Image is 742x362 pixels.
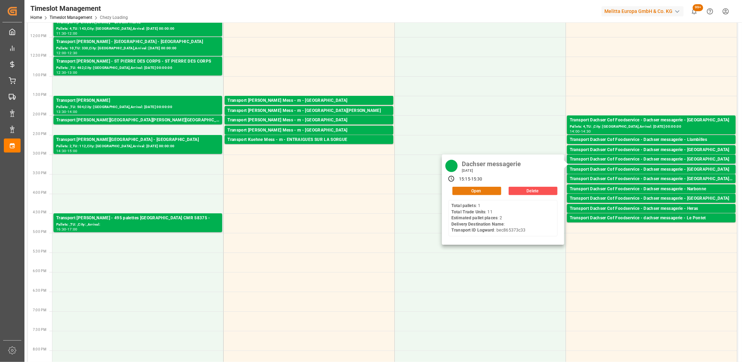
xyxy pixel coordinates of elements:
div: 14:30 [581,130,591,133]
div: Transport [PERSON_NAME] [56,97,219,104]
div: Pallets: 5,TU: ,City: [GEOGRAPHIC_DATA],Arrival: [DATE] 00:00:00 [570,222,733,228]
div: - [470,176,471,183]
div: Transport [PERSON_NAME] Mess - m - [GEOGRAPHIC_DATA][PERSON_NAME] [227,107,391,114]
div: Transport Dachser Cof Foodservice - Dachser messagerie - [GEOGRAPHIC_DATA][PERSON_NAME] [570,176,733,183]
div: 14:30 [56,149,66,152]
div: Pallets: 2,TU: 13,City: [GEOGRAPHIC_DATA],Arrival: [DATE] 00:00:00 [570,154,733,159]
span: 12:00 PM [30,34,46,38]
div: Transport [PERSON_NAME] Mess - m - [GEOGRAPHIC_DATA] [227,117,391,124]
span: 4:00 PM [33,191,46,194]
div: Transport [PERSON_NAME] - ST PIERRE DES CORPS - ST PIERRE DES CORPS [56,58,219,65]
div: Transport Kuehne Mess - m - ENTRAIGUES SUR LA SORGUE [227,136,391,143]
div: Pallets: 4,TU: ,City: [GEOGRAPHIC_DATA],Arrival: [DATE] 00:00:00 [570,124,733,130]
b: Estimated pallet places [451,215,497,220]
div: [DATE] [459,168,523,173]
button: Delete [509,187,558,195]
div: Dachser messagerie [459,158,523,168]
span: 3:30 PM [33,171,46,175]
div: Pallets: ,TU: 74,City: ENTRAIGUES SUR LA SORGUE,Arrival: [DATE] 00:00:00 [227,143,391,149]
div: Transport Dachser Cof Foodservice - Dachser messagerie - [GEOGRAPHIC_DATA] [570,147,733,154]
div: Pallets: 1,TU: 5,City: [GEOGRAPHIC_DATA],Arrival: [DATE] 00:00:00 [570,163,733,169]
span: 5:30 PM [33,249,46,253]
span: 7:30 PM [33,328,46,332]
div: Transport Dachser Cof Foodservice - dachser messagerie - Le Pontet [570,215,733,222]
div: Pallets: ,TU: 462,City: [GEOGRAPHIC_DATA],Arrival: [DATE] 00:00:00 [56,65,219,71]
div: : 1 : 11 : 2 : : bec865373c33 [451,203,525,234]
span: 12:30 PM [30,54,46,57]
div: Pallets: 10,TU: 330,City: [GEOGRAPHIC_DATA],Arrival: [DATE] 00:00:00 [56,45,219,51]
div: 12:00 [67,32,78,35]
div: Transport [PERSON_NAME] Mess - m - [GEOGRAPHIC_DATA] [227,97,391,104]
div: Transport [PERSON_NAME][GEOGRAPHIC_DATA] - [GEOGRAPHIC_DATA] [56,136,219,143]
div: 15:30 [471,176,482,183]
div: Pallets: 4,TU: 143,City: [GEOGRAPHIC_DATA],Arrival: [DATE] 00:00:00 [56,26,219,32]
div: Pallets: ,TU: 24,City: [GEOGRAPHIC_DATA][PERSON_NAME],Arrival: [DATE] 00:00:00 [227,114,391,120]
span: 6:00 PM [33,269,46,273]
span: 1:30 PM [33,93,46,97]
div: 13:00 [67,71,78,74]
b: Total Trade Units [451,210,485,214]
div: Timeslot Management [30,3,128,14]
div: Pallets: ,TU: ,City: ,Arrival: [56,222,219,228]
span: 5:00 PM [33,230,46,234]
span: 8:00 PM [33,347,46,351]
div: Transport [PERSON_NAME] Mess - m - [GEOGRAPHIC_DATA] [227,127,391,134]
div: 17:00 [67,228,78,231]
button: Open [452,187,501,195]
button: Help Center [702,3,718,19]
span: 6:30 PM [33,289,46,292]
div: 12:30 [56,71,66,74]
div: - [66,110,67,113]
div: 12:30 [67,51,78,55]
div: 13:30 [56,110,66,113]
div: Transport Dachser Cof Foodservice - Dachser messagerie - [GEOGRAPHIC_DATA] [570,156,733,163]
div: 12:00 [56,51,66,55]
div: Pallets: ,TU: 100,City: Llambilles,Arrival: [DATE] 00:00:00 [570,143,733,149]
span: 3:00 PM [33,151,46,155]
div: - [66,149,67,152]
div: Pallets: 2,TU: 35,City: [GEOGRAPHIC_DATA][PERSON_NAME],Arrival: [DATE] 00:00:00 [570,183,733,189]
div: Melitta Europa GmbH & Co. KG [602,6,684,16]
div: Transport [PERSON_NAME][GEOGRAPHIC_DATA][PERSON_NAME][GEOGRAPHIC_DATA][PERSON_NAME] [56,117,219,124]
div: Transport Dachser Cof Foodservice - Dachser messagerie - Heras [570,205,733,212]
div: Transport Dachser Cof Foodservice - Dachser messagerie - Narbonne [570,186,733,193]
a: Timeslot Management [50,15,92,20]
div: 15:15 [459,176,470,183]
div: Pallets: 5,TU: ,City: [GEOGRAPHIC_DATA],Arrival: [DATE] 00:00:00 [570,202,733,208]
button: Melitta Europa GmbH & Co. KG [602,5,686,18]
div: - [66,71,67,74]
span: 4:30 PM [33,210,46,214]
div: 15:00 [67,149,78,152]
div: Pallets: ,TU: 45,City: [GEOGRAPHIC_DATA],Arrival: [DATE] 00:00:00 [227,134,391,140]
span: 2:30 PM [33,132,46,136]
div: - [66,51,67,55]
div: Transport Dachser Cof Foodservice - Dachser messagerie - Llambilles [570,136,733,143]
div: Transport Dachser Cof Foodservice - Dachser messagerie - [GEOGRAPHIC_DATA] [570,166,733,173]
div: - [66,32,67,35]
b: Total pallets [451,203,476,208]
div: Transport Dachser Cof Foodservice - Dachser messagerie - [GEOGRAPHIC_DATA] [570,195,733,202]
div: 11:30 [56,32,66,35]
div: Transport [PERSON_NAME] - [GEOGRAPHIC_DATA] - [GEOGRAPHIC_DATA] [56,38,219,45]
span: 99+ [693,4,703,11]
span: 7:00 PM [33,308,46,312]
div: - [66,228,67,231]
b: Transport ID Logward [451,228,494,233]
div: Transport Dachser Cof Foodservice - Dachser messagerie - [GEOGRAPHIC_DATA] [570,117,733,124]
div: - [580,130,581,133]
div: Pallets: ,TU: 504,City: [GEOGRAPHIC_DATA],Arrival: [DATE] 00:00:00 [56,104,219,110]
div: Pallets: 1,TU: 48,City: [GEOGRAPHIC_DATA],Arrival: [DATE] 00:00:00 [570,193,733,199]
div: 14:00 [67,110,78,113]
a: Home [30,15,42,20]
div: Pallets: ,TU: 8,City: [GEOGRAPHIC_DATA],Arrival: [DATE] 00:00:00 [227,124,391,130]
div: Transport [PERSON_NAME] - 495 palettes [GEOGRAPHIC_DATA] CMR 58375 - [56,215,219,222]
button: show 100 new notifications [686,3,702,19]
div: Pallets: ,TU: 36,City: [GEOGRAPHIC_DATA],Arrival: [DATE] 00:00:00 [227,104,391,110]
div: 16:30 [56,228,66,231]
div: Pallets: 1,TU: 11,City: [GEOGRAPHIC_DATA],Arrival: [DATE] 00:00:00 [570,173,733,179]
span: 2:00 PM [33,112,46,116]
div: Pallets: 2,TU: 112,City: [GEOGRAPHIC_DATA],Arrival: [DATE] 00:00:00 [56,143,219,149]
div: 14:00 [570,130,580,133]
div: Pallets: 1,TU: 29,City: [GEOGRAPHIC_DATA],Arrival: [DATE] 00:00:00 [56,124,219,130]
span: 1:00 PM [33,73,46,77]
